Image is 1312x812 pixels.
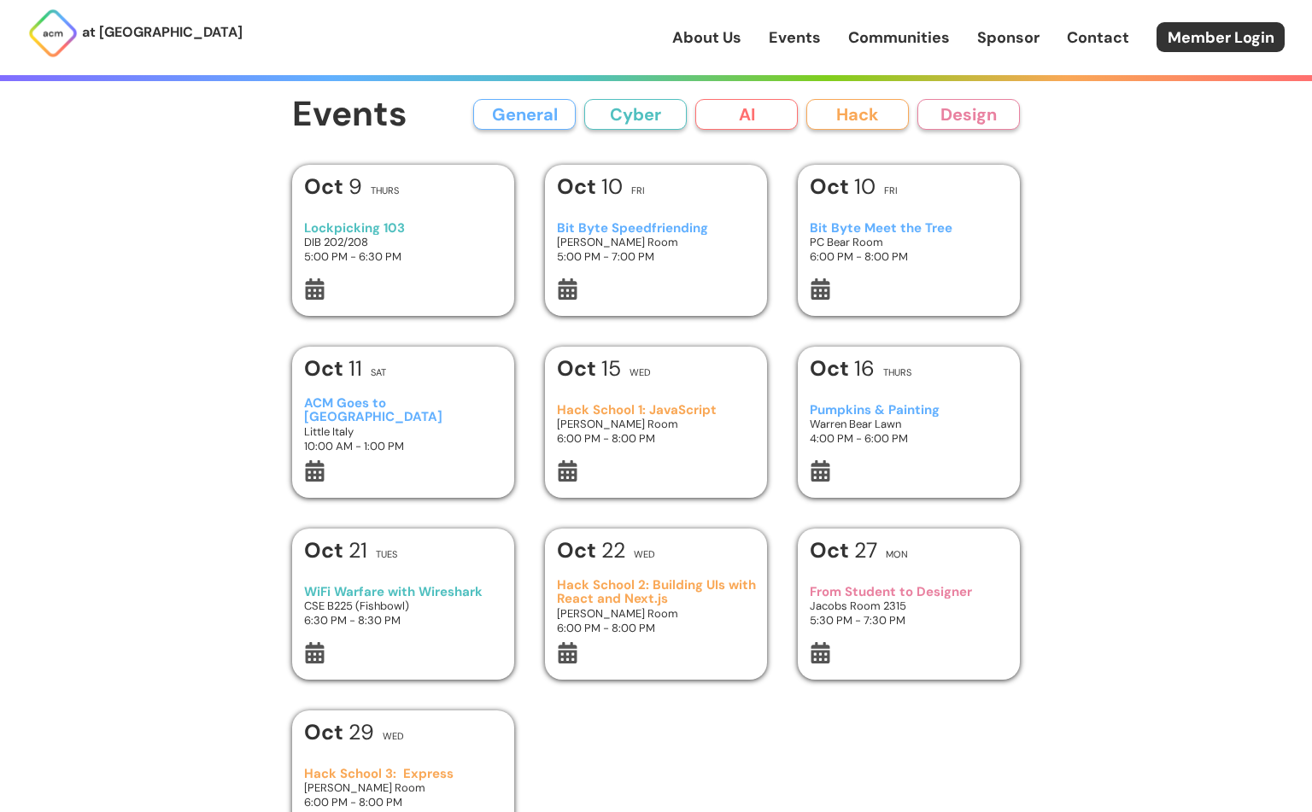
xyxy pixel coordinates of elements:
h3: Jacobs Room 2315 [810,599,1009,613]
h3: WiFi Warfare with Wireshark [304,585,503,599]
h1: 11 [304,358,362,379]
button: General [473,99,576,130]
button: Cyber [584,99,687,130]
h2: Wed [630,368,651,377]
h1: 10 [810,176,876,197]
b: Oct [557,354,601,383]
a: Communities [848,26,950,49]
h1: 29 [304,721,374,743]
b: Oct [557,172,601,201]
h2: Sat [371,368,386,377]
b: Oct [557,536,601,564]
h1: 22 [557,540,625,561]
h3: 6:30 PM - 8:30 PM [304,613,503,628]
h3: Bit Byte Meet the Tree [810,221,1009,236]
button: Hack [806,99,909,130]
h3: DIB 202/208 [304,235,503,249]
h3: 5:30 PM - 7:30 PM [810,613,1009,628]
h3: 6:00 PM - 8:00 PM [810,249,1009,264]
h3: 4:00 PM - 6:00 PM [810,431,1009,446]
h2: Tues [376,550,397,559]
h1: 27 [810,540,877,561]
h3: [PERSON_NAME] Room [557,235,756,249]
b: Oct [810,172,854,201]
h2: Fri [631,186,645,196]
h1: 16 [810,358,875,379]
h2: Wed [383,732,404,741]
h2: Thurs [883,368,911,377]
h3: [PERSON_NAME] Room [304,780,503,795]
h1: 9 [304,176,362,197]
h3: 5:00 PM - 7:00 PM [557,249,756,264]
h1: 10 [557,176,623,197]
h3: Bit Byte Speedfriending [557,221,756,236]
h2: Mon [886,550,908,559]
b: Oct [810,536,854,564]
b: Oct [304,172,348,201]
h2: Fri [884,186,898,196]
h3: Lockpicking 103 [304,221,503,236]
h3: Hack School 1: JavaScript [557,403,756,418]
button: Design [917,99,1020,130]
b: Oct [304,354,348,383]
a: Events [769,26,821,49]
h3: CSE B225 (Fishbowl) [304,599,503,613]
h3: 6:00 PM - 8:00 PM [557,431,756,446]
img: ACM Logo [27,8,79,59]
b: Oct [304,718,348,746]
h3: Warren Bear Lawn [810,417,1009,431]
h3: 6:00 PM - 8:00 PM [304,795,503,809]
h3: 10:00 AM - 1:00 PM [304,439,503,453]
h1: 15 [557,358,621,379]
h1: Events [292,96,407,134]
h3: Hack School 3: Express [304,767,503,781]
h2: Wed [634,550,655,559]
button: AI [695,99,798,130]
h3: [PERSON_NAME] Room [557,606,756,621]
h1: 21 [304,540,367,561]
h3: From Student to Designer [810,585,1009,599]
h3: 6:00 PM - 8:00 PM [557,621,756,635]
b: Oct [304,536,348,564]
a: Sponsor [977,26,1040,49]
a: Contact [1067,26,1129,49]
p: at [GEOGRAPHIC_DATA] [82,21,243,44]
h2: Thurs [371,186,399,196]
a: About Us [672,26,741,49]
h3: [PERSON_NAME] Room [557,417,756,431]
a: Member Login [1157,22,1285,52]
h3: Hack School 2: Building UIs with React and Next.js [557,578,756,606]
h3: Pumpkins & Painting [810,403,1009,418]
h3: 5:00 PM - 6:30 PM [304,249,503,264]
h3: ACM Goes to [GEOGRAPHIC_DATA] [304,396,503,424]
b: Oct [810,354,854,383]
a: at [GEOGRAPHIC_DATA] [27,8,243,59]
h3: Little Italy [304,424,503,439]
h3: PC Bear Room [810,235,1009,249]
